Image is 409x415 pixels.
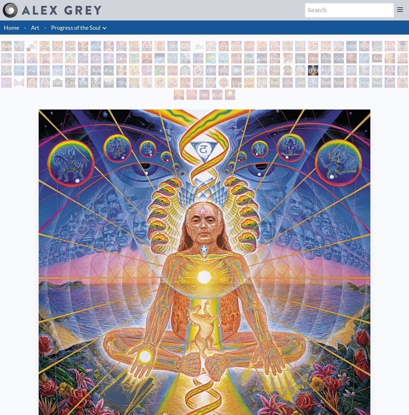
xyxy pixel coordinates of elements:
[385,41,395,51] div: Laughing Man
[1,65,12,76] div: Glimpsing the Empyrean
[129,77,139,88] div: Seraphic Transport Docking on the Third Eye
[91,65,101,76] div: Ayahuasca Visitation
[372,77,382,88] div: Peyote Being
[295,41,305,51] div: Promise
[180,77,190,88] div: Angel Skin
[244,77,254,88] div: Sunyata
[1,53,12,63] div: Healing
[372,53,382,63] div: Journey of the Wounded Healer
[22,20,28,35] li: ·
[167,53,178,63] div: [US_STATE] Song
[187,90,197,100] div: One
[65,65,75,76] div: Lightworker
[52,41,63,51] div: Praying
[219,41,229,51] div: Pregnancy
[206,65,216,76] div: Collective Vision
[321,41,331,51] div: Boo-boo
[167,77,178,88] div: Psychomicrograph of a Fractal Paisley Cherub Feather Tip
[212,90,222,100] div: Godself
[52,65,63,76] div: Networks
[295,53,305,63] div: Despair
[155,41,165,51] div: Embracing
[14,41,24,51] div: Visionary Origin of Language
[1,77,12,88] div: Spirit Animates the Flesh
[27,53,37,63] div: Kiss of the [MEDICAL_DATA]
[385,77,395,88] div: Steeplehead 1
[142,65,152,76] div: Cannabis Sutra
[372,41,382,51] div: Young & Old
[104,53,114,63] div: Cosmic Lovers
[257,65,267,76] div: [PERSON_NAME]
[91,41,101,51] div: Eclipse
[180,41,190,51] div: Copulating
[14,77,24,88] div: Hands that See
[385,65,395,76] div: Power to the Peaceful
[116,53,127,63] div: Love is a Cosmic Force
[346,41,357,51] div: Wonder
[104,77,114,88] div: Transfiguration
[282,41,293,51] div: Zena Lotus
[295,65,305,76] div: Dalai Lama
[206,53,216,63] div: Symbiosis: Gall Wasp & Oak Tree
[359,65,369,76] div: Yogi & the Möbius Sphere
[129,65,139,76] div: Cannabis Mudra
[308,77,318,88] div: Diamond Being
[14,65,24,76] div: Monochord
[27,65,37,76] div: Planetary Prayers
[282,77,293,88] div: Interbeing
[270,77,280,88] div: Bardo Being
[225,90,235,100] div: White Light
[104,65,114,76] div: Purging
[346,65,357,76] div: Theologue
[231,53,242,63] div: Vajra Horse
[14,53,24,63] div: Lightweaver
[244,53,254,63] div: Tree & Person
[321,53,331,63] div: Endarkenment
[4,24,19,31] a: Home
[372,65,382,76] div: Mudra
[219,65,229,76] div: Dissectional Art for Tool's Lateralus CD
[244,65,254,76] div: Liberation Through Seeing
[308,53,318,63] div: Headache
[40,65,50,76] div: Human Geometry
[78,41,88,51] div: Holy Grail
[308,65,318,76] div: [PERSON_NAME]
[257,41,267,51] div: Love Circuit
[40,77,50,88] div: Blessing Hand
[142,53,152,63] div: Mysteriosa 2
[385,53,395,63] div: Holy Fire
[52,53,63,63] div: Empowerment
[51,23,101,32] a: Progress of the Soul
[78,53,88,63] div: Cosmic Creativity
[321,65,331,76] div: Mystic Eye
[180,53,190,63] div: Metamorphosis
[129,41,139,51] div: Kissing
[91,53,101,63] div: Cosmic Artist
[257,77,267,88] div: Cosmic Elf
[346,53,357,63] div: Nuclear Crucifixion
[231,77,242,88] div: Guardian of Infinite Vision
[219,77,229,88] div: Vision Crystal Tondo
[308,41,318,51] div: Family
[359,41,369,51] div: Holy Family
[359,77,369,88] div: Mayan Being
[155,53,165,63] div: Earth Energies
[40,53,50,63] div: Aperture
[270,53,280,63] div: Fear
[116,65,127,76] div: Vision Tree
[397,41,408,51] div: Breathing
[257,53,267,63] div: Gaia
[31,23,39,32] a: Art
[155,77,165,88] div: Ophanic Eyelash
[359,53,369,63] div: Eco-Atlas
[199,90,210,100] div: Net of Being
[206,41,216,51] div: Newborn
[334,53,344,63] div: Grieving
[40,41,50,51] div: Contemplation
[42,20,49,35] li: ·
[231,65,242,76] div: Deities & Demons Drinking from the Milky Pool
[174,90,184,100] div: Oversoul
[91,77,101,88] div: Dying
[142,41,152,51] div: Ocean of Love Bliss
[65,77,75,88] div: Caring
